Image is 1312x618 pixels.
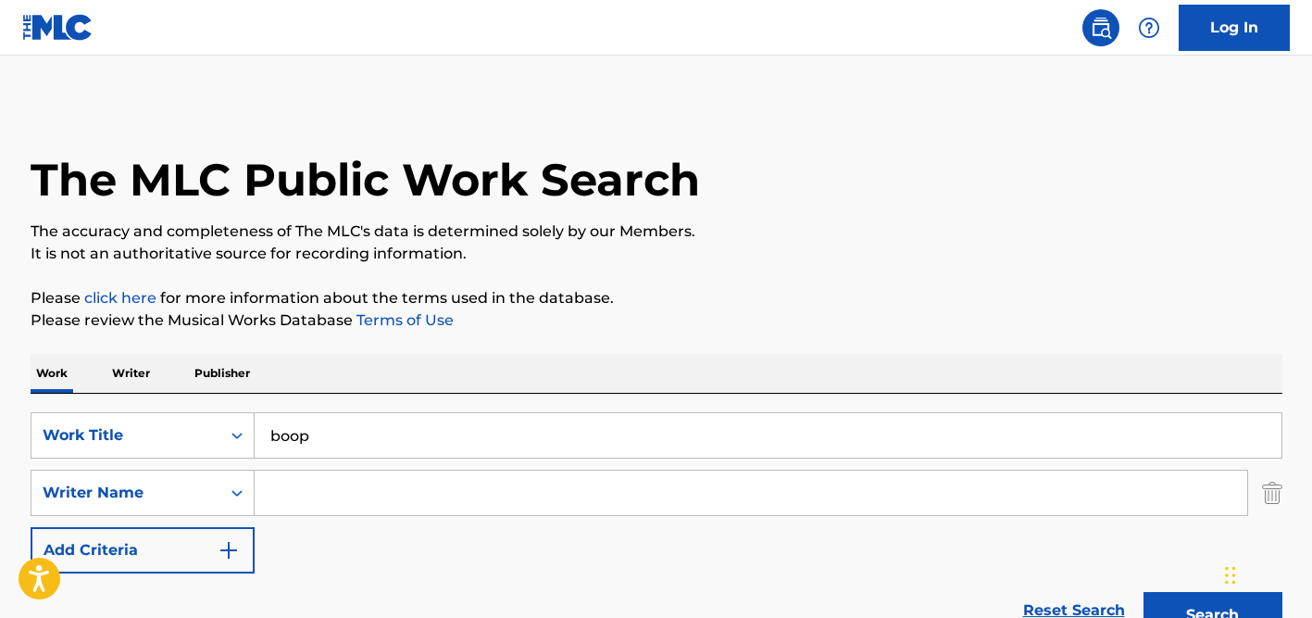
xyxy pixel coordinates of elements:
p: The accuracy and completeness of The MLC's data is determined solely by our Members. [31,221,1282,243]
p: Writer [106,354,156,393]
a: click here [84,289,156,307]
a: Terms of Use [353,311,454,329]
p: It is not an authoritative source for recording information. [31,243,1282,265]
div: Drag [1225,548,1236,603]
img: MLC Logo [22,14,94,41]
div: Help [1131,9,1168,46]
a: Log In [1179,5,1290,51]
p: Please review the Musical Works Database [31,309,1282,332]
img: help [1138,17,1160,39]
iframe: Resource Center [1260,374,1312,523]
div: Work Title [43,424,209,447]
p: Please for more information about the terms used in the database. [31,287,1282,309]
div: Writer Name [43,482,209,504]
button: Add Criteria [31,527,255,574]
img: search [1090,17,1112,39]
p: Work [31,354,73,393]
iframe: Chat Widget [1219,529,1312,618]
p: Publisher [189,354,256,393]
h1: The MLC Public Work Search [31,152,700,208]
img: 9d2ae6d4665cec9f34b9.svg [218,539,240,561]
a: Public Search [1082,9,1119,46]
